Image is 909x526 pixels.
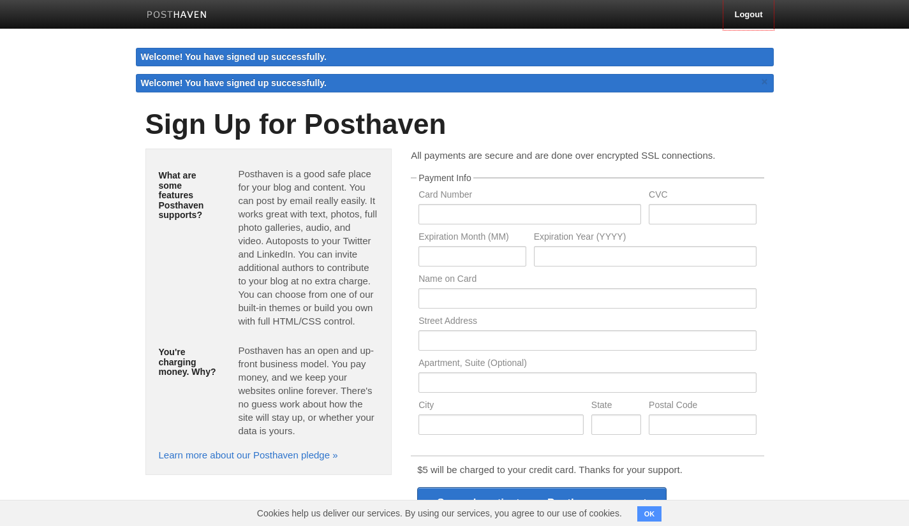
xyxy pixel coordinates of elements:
p: Posthaven has an open and up-front business model. You pay money, and we keep your websites onlin... [238,344,378,437]
p: Posthaven is a good safe place for your blog and content. You can post by email really easily. It... [238,167,378,328]
label: Street Address [418,316,756,328]
label: Card Number [418,190,641,202]
img: Posthaven-bar [147,11,207,20]
span: Welcome! You have signed up successfully. [141,78,327,88]
h5: What are some features Posthaven supports? [159,171,219,220]
label: Expiration Year (YYYY) [534,232,757,244]
div: Welcome! You have signed up successfully. [136,48,774,66]
label: Apartment, Suite (Optional) [418,358,756,370]
label: Expiration Month (MM) [418,232,526,244]
label: CVC [649,190,756,202]
p: $5 will be charged to your credit card. Thanks for your support. [417,463,757,476]
a: × [759,74,771,90]
button: OK [637,506,662,522]
h1: Sign Up for Posthaven [145,109,764,140]
label: State [591,400,641,413]
legend: Payment Info [417,173,473,182]
span: Cookies help us deliver our services. By using our services, you agree to our use of cookies. [244,500,635,526]
label: Name on Card [418,274,756,286]
input: Securely activate my Posthaven account [417,487,667,519]
a: Learn more about our Posthaven pledge » [159,449,338,460]
p: All payments are secure and are done over encrypted SSL connections. [411,149,764,162]
label: City [418,400,584,413]
label: Postal Code [649,400,756,413]
h5: You're charging money. Why? [159,347,219,377]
